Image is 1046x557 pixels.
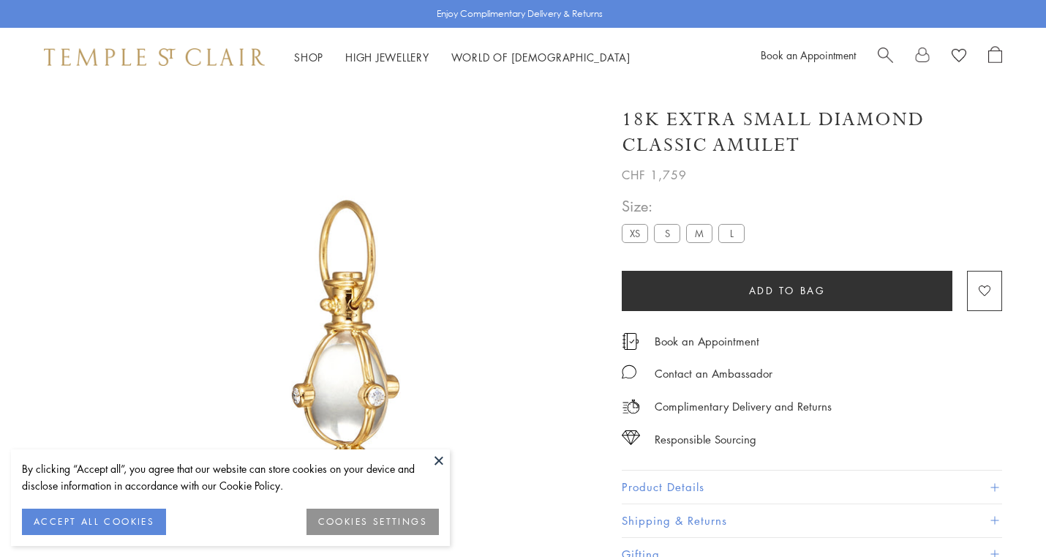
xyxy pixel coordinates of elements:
[761,48,856,62] a: Book an Appointment
[622,504,1002,537] button: Shipping & Returns
[622,430,640,445] img: icon_sourcing.svg
[655,333,759,349] a: Book an Appointment
[654,224,680,242] label: S
[718,224,745,242] label: L
[749,283,826,299] span: Add to bag
[686,224,712,242] label: M
[622,107,1002,158] h1: 18K Extra Small Diamond Classic Amulet
[622,271,952,311] button: Add to bag
[294,50,323,64] a: ShopShop
[451,50,631,64] a: World of [DEMOGRAPHIC_DATA]World of [DEMOGRAPHIC_DATA]
[622,471,1002,504] button: Product Details
[622,397,640,416] img: icon_delivery.svg
[44,48,265,66] img: Temple St. Clair
[878,46,893,68] a: Search
[294,48,631,67] nav: Main navigation
[437,7,603,21] p: Enjoy Complimentary Delivery & Returns
[622,165,687,184] span: CHF 1,759
[655,430,756,449] div: Responsible Sourcing
[655,365,772,383] div: Contact an Ambassador
[345,50,429,64] a: High JewelleryHigh Jewellery
[622,365,636,379] img: MessageIcon-01_2.svg
[22,460,439,494] div: By clicking “Accept all”, you agree that our website can store cookies on your device and disclos...
[22,509,166,535] button: ACCEPT ALL COOKIES
[622,333,639,350] img: icon_appointment.svg
[952,46,966,68] a: View Wishlist
[306,509,439,535] button: COOKIES SETTINGS
[655,397,832,416] p: Complimentary Delivery and Returns
[622,194,750,218] span: Size:
[973,488,1031,542] iframe: Gorgias live chat messenger
[622,224,648,242] label: XS
[988,46,1002,68] a: Open Shopping Bag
